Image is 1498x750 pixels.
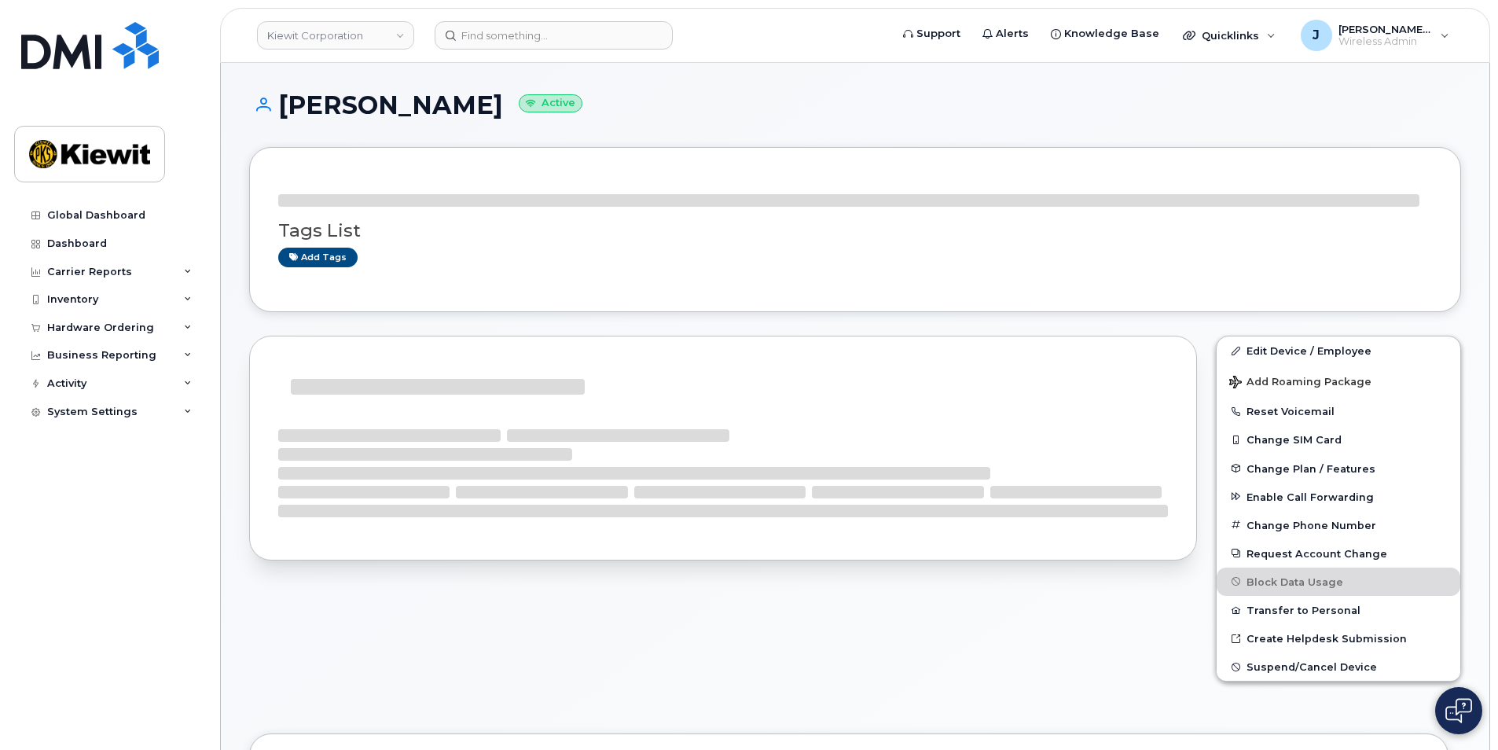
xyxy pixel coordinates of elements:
[1217,596,1460,624] button: Transfer to Personal
[1217,539,1460,568] button: Request Account Change
[1246,661,1377,673] span: Suspend/Cancel Device
[1246,462,1375,474] span: Change Plan / Features
[1217,568,1460,596] button: Block Data Usage
[249,91,1461,119] h1: [PERSON_NAME]
[1217,454,1460,483] button: Change Plan / Features
[1445,698,1472,723] img: Open chat
[1217,653,1460,681] button: Suspend/Cancel Device
[1217,365,1460,397] button: Add Roaming Package
[1217,483,1460,511] button: Enable Call Forwarding
[519,94,582,112] small: Active
[278,248,358,267] a: Add tags
[1217,336,1460,365] a: Edit Device / Employee
[1217,397,1460,425] button: Reset Voicemail
[278,221,1432,241] h3: Tags List
[1217,511,1460,539] button: Change Phone Number
[1217,624,1460,653] a: Create Helpdesk Submission
[1229,376,1371,391] span: Add Roaming Package
[1217,425,1460,454] button: Change SIM Card
[1246,491,1374,502] span: Enable Call Forwarding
